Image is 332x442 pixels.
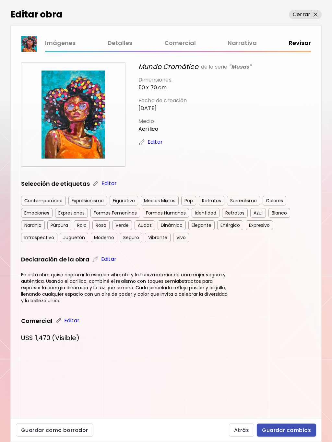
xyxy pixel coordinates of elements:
div: Juguetón [60,233,88,242]
div: Expresionismo [68,196,107,205]
div: Pop [181,196,196,205]
div: Elegante [188,220,215,230]
div: Formas Humanas [143,208,189,218]
div: Surrealismo [227,196,260,205]
div: Púrpura [47,220,71,230]
a: Editar [92,255,112,263]
img: edit [55,317,62,324]
div: Rosa [92,220,110,230]
div: Introspectivo [21,233,57,242]
button: Guardar cambios [257,424,316,436]
div: Moderno [91,233,117,242]
div: Enérgico [217,220,243,230]
div: Formas Femeninas [90,208,140,218]
div: Figurativo [110,196,138,205]
a: Editar [92,180,112,187]
h5: Selección de etiquetas [21,180,90,188]
h5: Declaración de la obra [21,255,89,264]
div: Azul [250,208,266,218]
div: Retratos [222,208,248,218]
b: "Musas" [229,63,251,71]
a: Imágenes [45,39,76,48]
div: Audaz [135,220,155,230]
p: Fecha de creación [138,97,311,105]
h4: En esta obra quise capturar la esencia vibrante y la fuerza interior de una mujer segura y autént... [21,271,229,304]
div: Naranja [21,220,45,230]
img: edit [138,139,145,145]
div: Colores [263,196,286,205]
div: Expresivo [246,220,273,230]
p: Editar [101,255,116,263]
p: Editar [148,138,163,146]
a: Editar [138,138,158,146]
div: Vibrante [145,233,171,242]
p: [DATE] [138,105,311,112]
div: Seguro [120,233,142,242]
div: Rojo [74,220,90,230]
a: Editar [55,317,75,325]
p: 50 x 70 cm [138,84,311,92]
span: Guardar como borrador [21,427,88,434]
div: Identidad [192,208,219,218]
i: Mundo Cromático [138,62,198,71]
span: Atrás [234,427,249,434]
div: Vivo [173,233,189,242]
p: Editar [101,180,117,187]
img: thumbnail [21,36,37,52]
button: Atrás [229,424,254,436]
img: edit [92,180,99,187]
span: Guardar cambios [262,427,311,434]
div: Emociones [21,208,53,218]
div: Blanco [268,208,290,218]
div: Verde [112,220,132,230]
a: Detalles [108,39,132,48]
div: Expresiones [55,208,88,218]
h4: US$ 1,470 (Visible) [21,333,311,343]
p: Acrílico [138,125,311,133]
img: edit [92,256,99,262]
p: Editar [64,317,79,325]
h5: Comercial [21,317,53,325]
div: Retratos [199,196,224,205]
button: Guardar como borrador [16,424,93,436]
p: Medio [138,117,311,125]
a: Comercial [164,39,196,48]
a: Narrativa [228,39,257,48]
div: Dinámico [158,220,186,230]
div: Medios Mixtos [141,196,179,205]
p: de la serie [201,63,228,71]
div: Contemporáneo [21,196,66,205]
p: Dimensiones: [138,76,311,84]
